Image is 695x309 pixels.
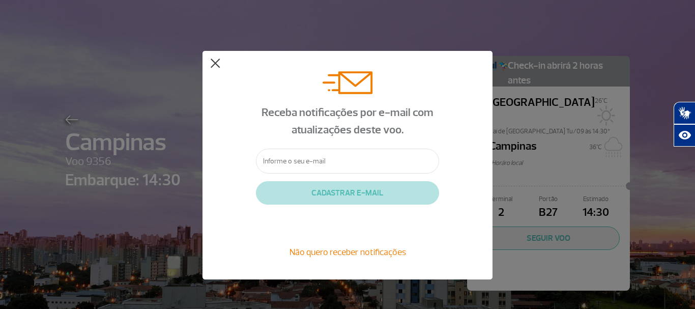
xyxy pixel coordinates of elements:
[674,102,695,147] div: Plugin de acessibilidade da Hand Talk.
[674,124,695,147] button: Abrir recursos assistivos.
[289,246,406,258] span: Não quero receber notificações
[256,149,439,174] input: Informe o seu e-mail
[262,105,433,137] span: Receba notificações por e-mail com atualizações deste voo.
[674,102,695,124] button: Abrir tradutor de língua de sinais.
[256,181,439,205] button: CADASTRAR E-MAIL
